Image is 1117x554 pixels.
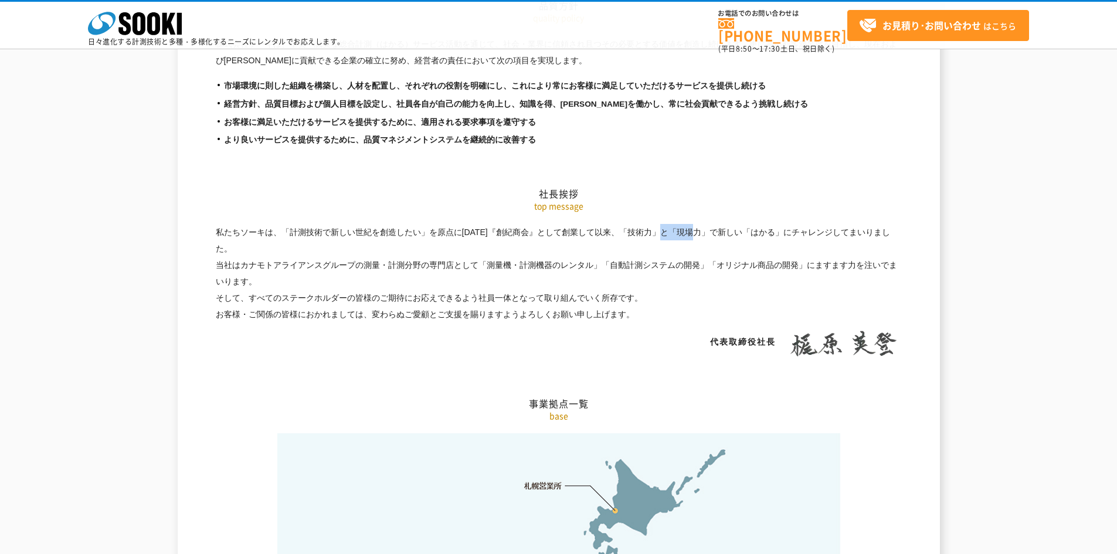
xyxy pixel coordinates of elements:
[785,331,902,356] img: 梶原 英登
[718,43,834,54] span: (平日 ～ 土日、祝日除く)
[524,480,562,491] a: 札幌営業所
[216,224,902,323] p: 私たちソーキは、「計測技術で新しい世紀を創造したい」を原点に[DATE]『創紀商会』として創業して以来、「技術力」と「現場力」で新しい「はかる」にチャレンジしてまいりました。 当社はカナモトアラ...
[216,134,902,147] li: より良いサービスを提供するために、品質マネジメントシステムを継続的に改善する
[759,43,780,54] span: 17:30
[718,10,847,17] span: お電話でのお問い合わせは
[216,280,902,410] h2: 事業拠点一覧
[736,43,752,54] span: 8:50
[216,410,902,422] p: base
[718,18,847,42] a: [PHONE_NUMBER]
[216,70,902,200] h2: 社長挨拶
[216,117,902,129] li: お客様に満足いただけるサービスを提供するために、適用される要求事項を遵守する
[216,80,902,93] li: 市場環境に則した組織を構築し、人材を配置し、それぞれの役割を明確にし、これにより常にお客様に満足していただけるサービスを提供し続ける
[710,337,776,346] span: 代表取締役社長
[859,17,1016,35] span: はこちら
[882,18,981,32] strong: お見積り･お問い合わせ
[847,10,1029,41] a: お見積り･お問い合わせはこちら
[88,38,345,45] p: 日々進化する計測技術と多種・多様化するニーズにレンタルでお応えします。
[216,98,902,111] li: 経営方針、品質目標および個人目標を設定し、社員各自が自己の能力を向上し、知識を得、[PERSON_NAME]を働かし、常に社会貢献できるよう挑戦し続ける
[216,200,902,212] p: top message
